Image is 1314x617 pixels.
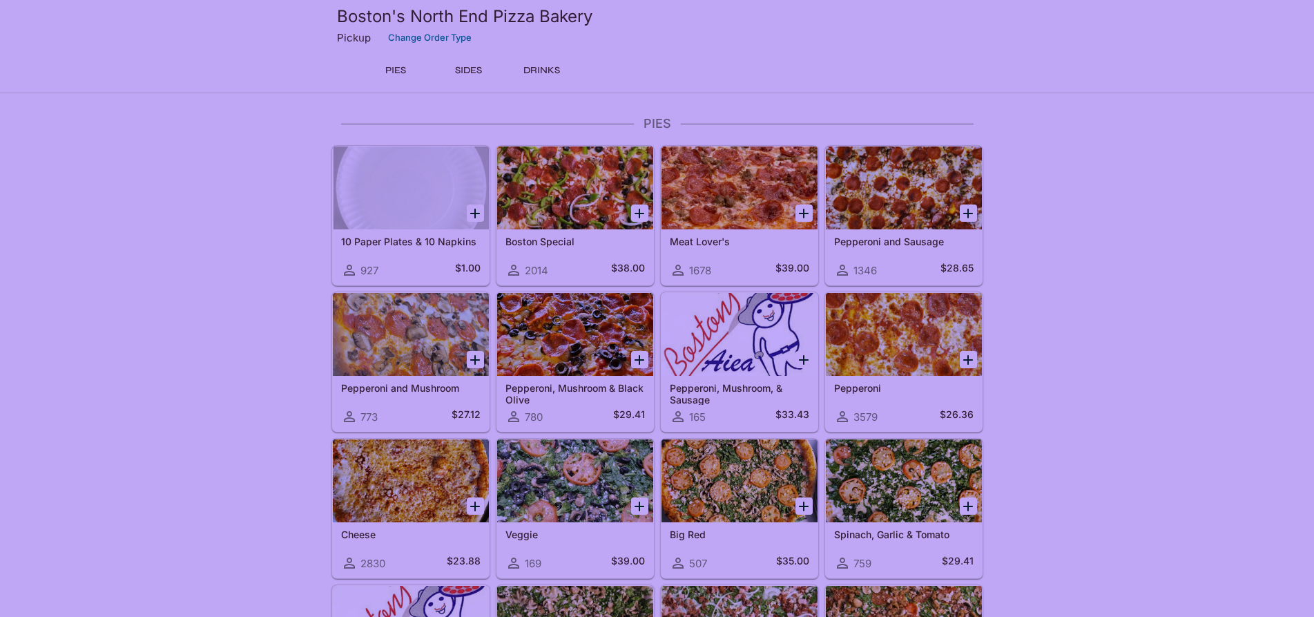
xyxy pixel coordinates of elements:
[333,439,489,522] div: Cheese
[776,555,809,571] h5: $35.00
[505,529,645,540] h5: Veggie
[360,264,378,277] span: 927
[661,292,818,432] a: Pepperoni, Mushroom, & Sausage165$33.43
[497,146,653,229] div: Boston Special
[960,351,977,368] button: Add Pepperoni
[525,264,548,277] span: 2014
[525,557,541,570] span: 169
[505,236,645,247] h5: Boston Special
[341,236,481,247] h5: 10 Paper Plates & 10 Napkins
[834,236,974,247] h5: Pepperoni and Sausage
[689,557,707,570] span: 507
[497,293,653,376] div: Pepperoni, Mushroom & Black Olive
[341,529,481,540] h5: Cheese
[333,146,489,229] div: 10 Paper Plates & 10 Napkins
[795,205,813,222] button: Add Meat Lover's
[611,262,645,278] h5: $38.00
[661,146,818,229] div: Meat Lover's
[631,351,648,368] button: Add Pepperoni, Mushroom & Black Olive
[511,61,573,80] button: DRINKS
[775,408,809,425] h5: $33.43
[438,61,500,80] button: SIDES
[525,410,543,424] span: 780
[661,439,818,578] a: Big Red507$35.00
[940,262,974,278] h5: $28.65
[670,382,809,405] h5: Pepperoni, Mushroom, & Sausage
[795,351,813,368] button: Add Pepperoni, Mushroom, & Sausage
[496,146,654,285] a: Boston Special2014$38.00
[360,410,378,424] span: 773
[452,408,481,425] h5: $27.12
[467,205,484,222] button: Add 10 Paper Plates & 10 Napkins
[661,146,818,285] a: Meat Lover's1678$39.00
[826,439,982,522] div: Spinach, Garlic & Tomato
[661,293,818,376] div: Pepperoni, Mushroom, & Sausage
[826,146,982,229] div: Pepperoni and Sausage
[795,497,813,515] button: Add Big Red
[670,236,809,247] h5: Meat Lover's
[825,292,983,432] a: Pepperoni3579$26.36
[853,557,871,570] span: 759
[467,497,484,515] button: Add Cheese
[505,382,645,405] h5: Pepperoni, Mushroom & Black Olive
[332,439,490,578] a: Cheese2830$23.88
[341,382,481,394] h5: Pepperoni and Mushroom
[333,293,489,376] div: Pepperoni and Mushroom
[447,555,481,571] h5: $23.88
[825,146,983,285] a: Pepperoni and Sausage1346$28.65
[661,439,818,522] div: Big Red
[332,292,490,432] a: Pepperoni and Mushroom773$27.12
[853,264,877,277] span: 1346
[834,529,974,540] h5: Spinach, Garlic & Tomato
[631,205,648,222] button: Add Boston Special
[331,116,983,131] h4: PIES
[496,292,654,432] a: Pepperoni, Mushroom & Black Olive780$29.41
[455,262,481,278] h5: $1.00
[942,555,974,571] h5: $29.41
[382,27,478,48] button: Change Order Type
[826,293,982,376] div: Pepperoni
[689,410,706,424] span: 165
[775,262,809,278] h5: $39.00
[337,31,371,44] p: Pickup
[940,408,974,425] h5: $26.36
[611,555,645,571] h5: $39.00
[332,146,490,285] a: 10 Paper Plates & 10 Napkins927$1.00
[960,205,977,222] button: Add Pepperoni and Sausage
[497,439,653,522] div: Veggie
[360,557,385,570] span: 2830
[613,408,645,425] h5: $29.41
[689,264,711,277] span: 1678
[631,497,648,515] button: Add Veggie
[670,529,809,540] h5: Big Red
[337,6,978,27] h3: Boston's North End Pizza Bakery
[496,439,654,578] a: Veggie169$39.00
[365,61,427,80] button: PIES
[825,439,983,578] a: Spinach, Garlic & Tomato759$29.41
[467,351,484,368] button: Add Pepperoni and Mushroom
[834,382,974,394] h5: Pepperoni
[853,410,878,424] span: 3579
[960,497,977,515] button: Add Spinach, Garlic & Tomato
